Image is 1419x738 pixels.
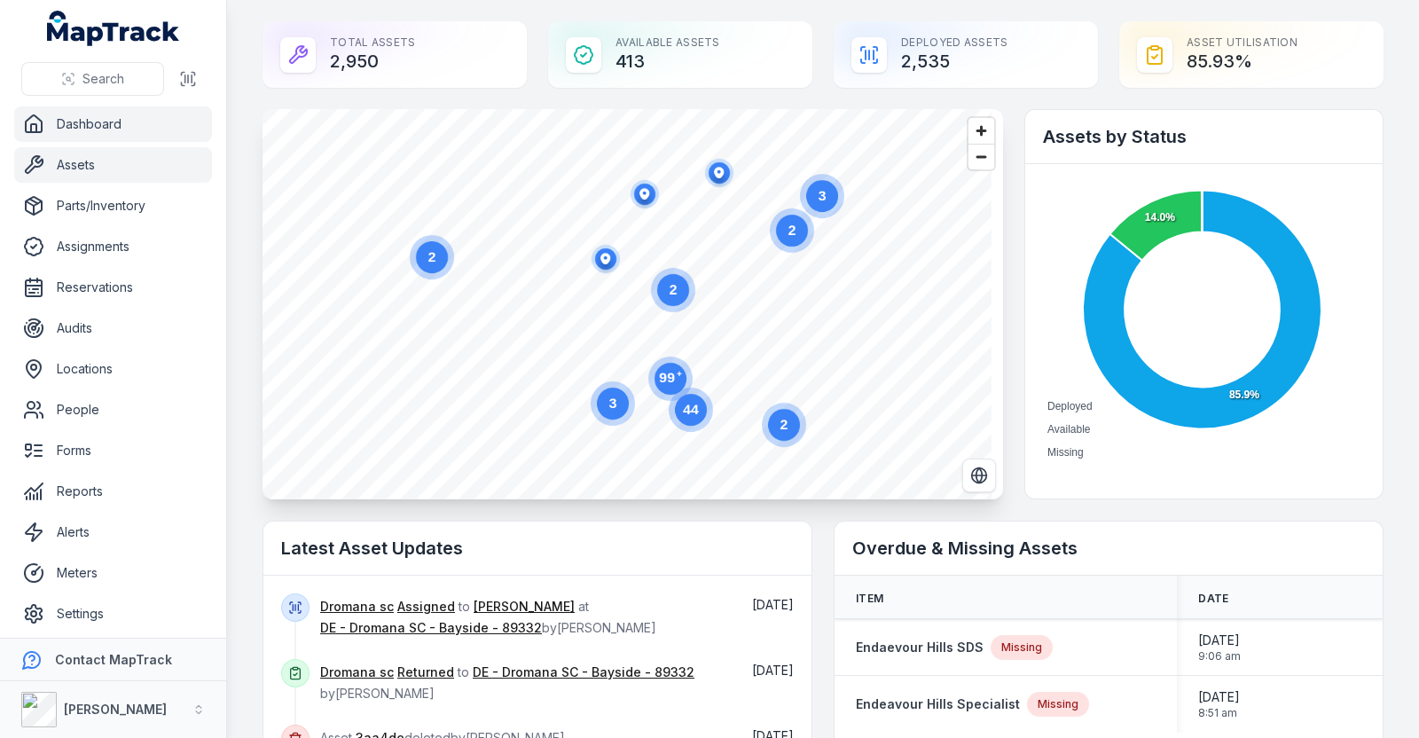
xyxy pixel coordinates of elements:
[1047,446,1084,459] span: Missing
[1043,124,1365,149] h2: Assets by Status
[14,474,212,509] a: Reports
[14,188,212,224] a: Parts/Inventory
[1198,632,1241,663] time: 8/1/2025, 9:06:46 AM
[856,592,883,606] span: Item
[14,270,212,305] a: Reservations
[968,144,994,169] button: Zoom out
[856,639,984,656] a: Endaevour Hills SDS
[397,598,455,616] a: Assigned
[856,695,1020,713] a: Endeavour Hills Specialist
[14,392,212,428] a: People
[397,663,454,681] a: Returned
[659,369,682,385] text: 99
[609,396,617,411] text: 3
[1198,688,1240,720] time: 8/1/2025, 8:51:18 AM
[64,702,167,717] strong: [PERSON_NAME]
[14,310,212,346] a: Audits
[14,433,212,468] a: Forms
[320,663,394,681] a: Dromana sc
[320,619,542,637] a: DE - Dromana SC - Bayside - 89332
[752,597,794,612] time: 10/15/2025, 4:13:11 PM
[14,351,212,387] a: Locations
[1198,592,1228,606] span: Date
[320,598,394,616] a: Dromana sc
[1198,706,1240,720] span: 8:51 am
[788,223,796,238] text: 2
[962,459,996,492] button: Switch to Satellite View
[14,514,212,550] a: Alerts
[752,597,794,612] span: [DATE]
[474,598,575,616] a: [PERSON_NAME]
[14,229,212,264] a: Assignments
[1198,649,1241,663] span: 9:06 am
[320,599,656,635] span: to at by [PERSON_NAME]
[1047,400,1093,412] span: Deployed
[473,663,694,681] a: DE - Dromana SC - Bayside - 89332
[670,282,678,297] text: 2
[281,536,794,561] h2: Latest Asset Updates
[14,147,212,183] a: Assets
[21,62,164,96] button: Search
[819,188,827,203] text: 3
[1047,423,1090,436] span: Available
[1027,692,1089,717] div: Missing
[968,118,994,144] button: Zoom in
[14,555,212,591] a: Meters
[14,106,212,142] a: Dashboard
[47,11,180,46] a: MapTrack
[677,369,682,379] tspan: +
[82,70,124,88] span: Search
[752,663,794,678] time: 10/15/2025, 4:12:46 PM
[14,596,212,632] a: Settings
[780,417,788,432] text: 2
[852,536,1365,561] h2: Overdue & Missing Assets
[55,652,172,667] strong: Contact MapTrack
[1198,632,1241,649] span: [DATE]
[752,663,794,678] span: [DATE]
[991,635,1053,660] div: Missing
[683,402,699,417] text: 44
[263,109,992,499] canvas: Map
[428,249,436,264] text: 2
[320,664,694,701] span: to by [PERSON_NAME]
[1198,688,1240,706] span: [DATE]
